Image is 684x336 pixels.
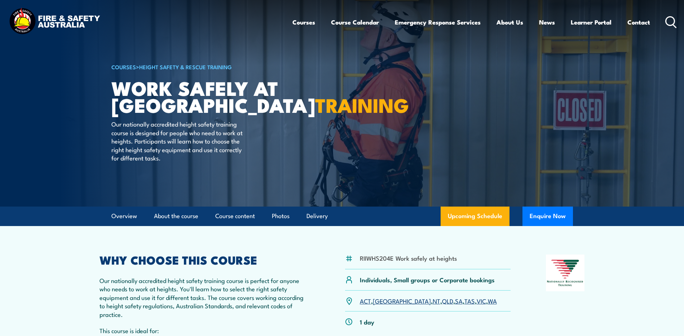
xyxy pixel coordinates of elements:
[154,207,198,226] a: About the course
[306,207,328,226] a: Delivery
[100,276,310,318] p: Our nationally accredited height safety training course is perfect for anyone who needs to work a...
[571,13,612,32] a: Learner Portal
[111,120,243,162] p: Our nationally accredited height safety training course is designed for people who need to work a...
[433,296,440,305] a: NT
[111,207,137,226] a: Overview
[395,13,481,32] a: Emergency Response Services
[360,297,497,305] p: , , , , , , ,
[292,13,315,32] a: Courses
[373,296,431,305] a: [GEOGRAPHIC_DATA]
[360,296,371,305] a: ACT
[215,207,255,226] a: Course content
[477,296,486,305] a: VIC
[360,275,495,284] p: Individuals, Small groups or Corporate bookings
[546,255,585,291] img: Nationally Recognised Training logo.
[111,79,290,113] h1: Work Safely at [GEOGRAPHIC_DATA]
[360,254,457,262] li: RIIWHS204E Work safely at heights
[455,296,463,305] a: SA
[522,207,573,226] button: Enquire Now
[627,13,650,32] a: Contact
[464,296,475,305] a: TAS
[100,326,310,335] p: This course is ideal for:
[539,13,555,32] a: News
[497,13,523,32] a: About Us
[139,63,232,71] a: Height Safety & Rescue Training
[331,13,379,32] a: Course Calendar
[111,63,136,71] a: COURSES
[441,207,509,226] a: Upcoming Schedule
[315,89,409,119] strong: TRAINING
[272,207,290,226] a: Photos
[442,296,453,305] a: QLD
[360,318,374,326] p: 1 day
[488,296,497,305] a: WA
[100,255,310,265] h2: WHY CHOOSE THIS COURSE
[111,62,290,71] h6: >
